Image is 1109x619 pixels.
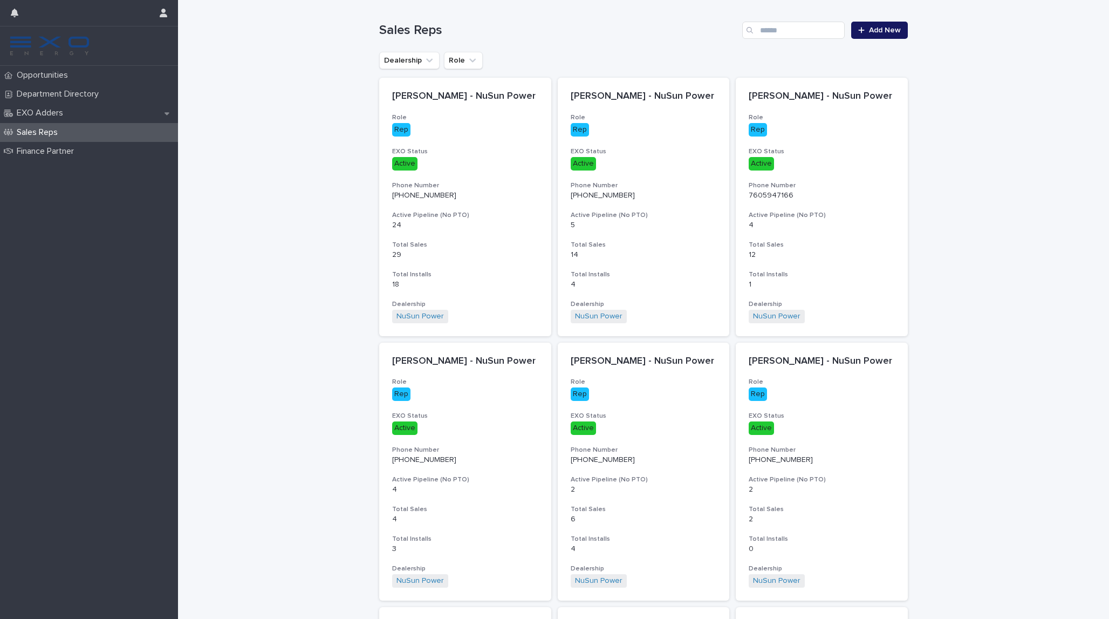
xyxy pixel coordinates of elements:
h3: Total Sales [392,505,538,514]
button: Role [444,52,483,69]
h3: Total Sales [571,241,717,249]
a: [PERSON_NAME] - NuSun PowerRoleRepEXO StatusActivePhone Number[PHONE_NUMBER]Active Pipeline (No P... [736,343,908,601]
p: 4 [749,221,895,230]
div: Active [392,157,417,171]
p: [PERSON_NAME] - NuSun Power [749,356,895,368]
div: Rep [749,387,767,401]
p: Finance Partner [12,146,83,157]
h3: Total Installs [392,535,538,543]
h3: Role [571,113,717,122]
p: 1 [749,280,895,289]
a: [PHONE_NUMBER] [392,456,456,464]
a: NuSun Power [753,576,800,586]
a: [PHONE_NUMBER] [571,192,635,199]
h3: Dealership [392,300,538,309]
a: NuSun Power [575,576,622,586]
p: 12 [749,250,895,260]
h3: Active Pipeline (No PTO) [571,475,717,484]
h1: Sales Reps [379,23,738,38]
button: Dealership [379,52,440,69]
div: Rep [392,123,410,137]
h3: Total Sales [749,505,895,514]
a: [PERSON_NAME] - NuSun PowerRoleRepEXO StatusActivePhone Number[PHONE_NUMBER]Active Pipeline (No P... [558,78,730,336]
a: [PHONE_NUMBER] [749,456,813,464]
p: 4 [571,545,717,554]
h3: Dealership [571,300,717,309]
h3: Total Installs [571,535,717,543]
p: 4 [392,515,538,524]
h3: Active Pipeline (No PTO) [571,211,717,220]
h3: EXO Status [749,412,895,420]
a: NuSun Power [396,576,444,586]
p: Sales Reps [12,127,66,138]
p: 24 [392,221,538,230]
p: 4 [392,485,538,494]
p: [PERSON_NAME] - NuSun Power [749,91,895,103]
p: 4 [571,280,717,289]
div: Active [749,157,774,171]
h3: Dealership [571,564,717,573]
div: Active [392,421,417,435]
p: Department Directory [12,89,107,99]
a: NuSun Power [575,312,622,321]
p: [PERSON_NAME] - NuSun Power [392,356,538,368]
a: NuSun Power [396,312,444,321]
h3: Role [749,113,895,122]
h3: Phone Number [571,181,717,190]
a: 7605947166 [749,192,793,199]
div: Active [571,421,596,435]
h3: Total Sales [749,241,895,249]
p: 0 [749,545,895,554]
p: 2 [571,485,717,494]
p: 18 [392,280,538,289]
p: [PERSON_NAME] - NuSun Power [571,356,717,368]
p: 2 [749,515,895,524]
h3: Total Installs [749,270,895,279]
a: [PERSON_NAME] - NuSun PowerRoleRepEXO StatusActivePhone Number[PHONE_NUMBER]Active Pipeline (No P... [558,343,730,601]
p: 2 [749,485,895,494]
h3: Active Pipeline (No PTO) [749,475,895,484]
div: Rep [392,387,410,401]
h3: Active Pipeline (No PTO) [392,211,538,220]
p: 29 [392,250,538,260]
p: EXO Adders [12,108,72,118]
h3: Phone Number [392,181,538,190]
h3: Dealership [749,564,895,573]
h3: Role [392,113,538,122]
a: [PHONE_NUMBER] [392,192,456,199]
h3: EXO Status [392,147,538,156]
h3: Phone Number [392,446,538,454]
h3: Active Pipeline (No PTO) [749,211,895,220]
h3: Dealership [749,300,895,309]
div: Rep [749,123,767,137]
img: FKS5r6ZBThi8E5hshIGi [9,35,91,57]
a: [PERSON_NAME] - NuSun PowerRoleRepEXO StatusActivePhone Number[PHONE_NUMBER]Active Pipeline (No P... [379,343,551,601]
h3: EXO Status [571,412,717,420]
div: Active [749,421,774,435]
h3: Dealership [392,564,538,573]
p: [PERSON_NAME] - NuSun Power [571,91,717,103]
h3: Total Installs [571,270,717,279]
h3: Active Pipeline (No PTO) [392,475,538,484]
h3: EXO Status [749,147,895,156]
a: [PERSON_NAME] - NuSun PowerRoleRepEXO StatusActivePhone Number7605947166Active Pipeline (No PTO)4... [736,78,908,336]
p: Opportunities [12,70,77,80]
h3: Total Sales [392,241,538,249]
h3: EXO Status [571,147,717,156]
a: [PHONE_NUMBER] [571,456,635,464]
h3: Total Installs [392,270,538,279]
div: Active [571,157,596,171]
h3: Phone Number [571,446,717,454]
h3: Role [749,378,895,386]
div: Rep [571,387,589,401]
h3: Total Sales [571,505,717,514]
div: Rep [571,123,589,137]
div: Search [742,22,845,39]
h3: Role [571,378,717,386]
h3: Phone Number [749,181,895,190]
span: Add New [869,26,901,34]
a: [PERSON_NAME] - NuSun PowerRoleRepEXO StatusActivePhone Number[PHONE_NUMBER]Active Pipeline (No P... [379,78,551,336]
h3: Role [392,378,538,386]
p: 6 [571,515,717,524]
a: Add New [851,22,908,39]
